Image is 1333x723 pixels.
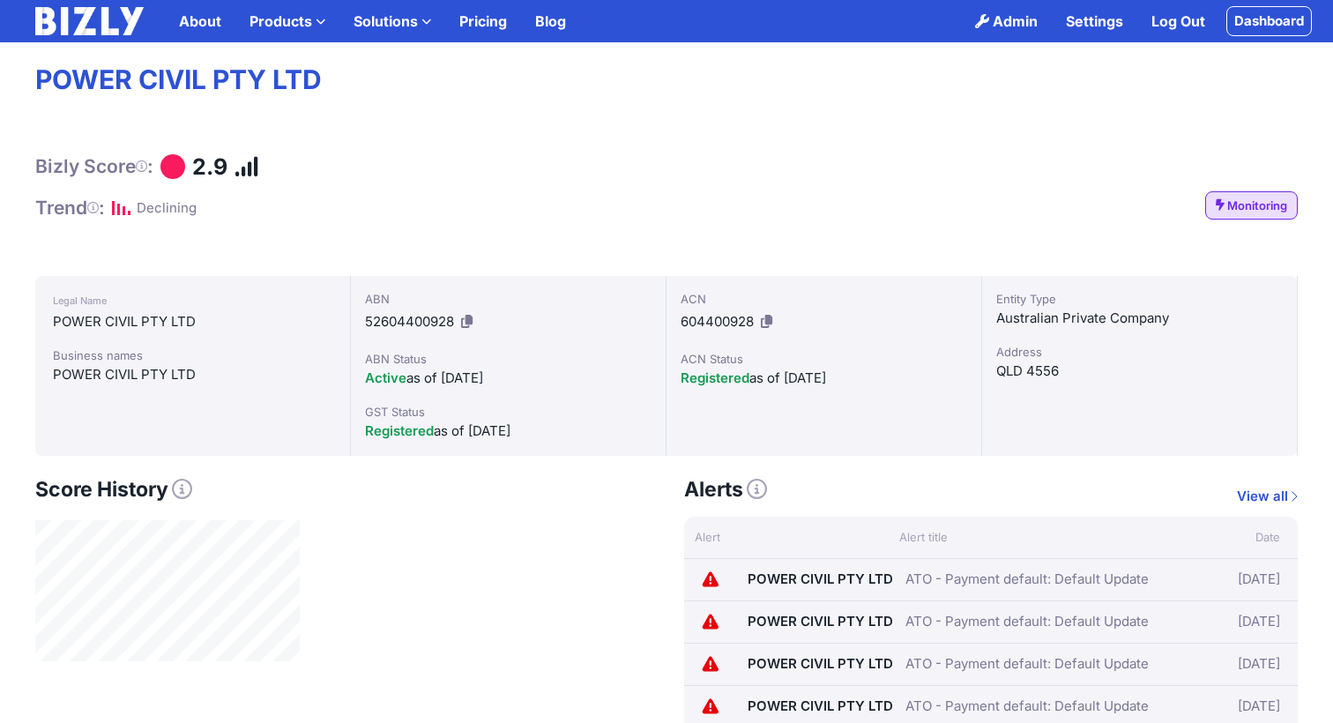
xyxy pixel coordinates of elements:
[365,422,434,439] span: Registered
[1226,6,1312,36] a: Dashboard
[235,4,339,39] label: Products
[748,697,893,714] a: POWER CIVIL PTY LTD
[681,369,749,386] span: Registered
[365,421,652,442] div: as of [DATE]
[1184,608,1280,636] div: [DATE]
[365,368,652,389] div: as of [DATE]
[53,364,332,385] div: POWER CIVIL PTY LTD
[996,343,1283,361] div: Address
[53,290,332,311] div: Legal Name
[996,290,1283,308] div: Entity Type
[996,361,1283,382] div: QLD 4556
[445,4,521,39] a: Pricing
[365,290,652,308] div: ABN
[365,313,454,330] span: 52604400928
[905,569,1149,590] a: ATO - Payment default: Default Update
[365,350,652,368] div: ABN Status
[748,613,893,630] a: POWER CIVIL PTY LTD
[889,528,1195,546] div: Alert title
[1227,197,1287,214] span: Monitoring
[905,696,1149,717] a: ATO - Payment default: Default Update
[192,153,227,181] h1: 2.9
[681,368,967,389] div: as of [DATE]
[1137,4,1219,39] a: Log Out
[365,369,406,386] span: Active
[35,63,1298,97] h1: POWER CIVIL PTY LTD
[1184,651,1280,678] div: [DATE]
[35,197,105,219] span: Trend :
[1195,528,1298,546] div: Date
[35,7,144,35] img: bizly_logo_white.svg
[681,313,754,330] span: 604400928
[365,403,652,421] div: GST Status
[1205,191,1298,220] a: Monitoring
[1237,486,1298,507] a: View all
[1052,4,1137,39] a: Settings
[137,198,197,219] div: Declining
[996,308,1283,329] div: Australian Private Company
[53,347,332,364] div: Business names
[748,570,893,587] a: POWER CIVIL PTY LTD
[905,653,1149,675] a: ATO - Payment default: Default Update
[1184,693,1280,720] div: [DATE]
[35,155,153,178] h1: Bizly Score :
[521,4,580,39] a: Blog
[684,477,767,503] h3: Alerts
[165,4,235,39] a: About
[1184,566,1280,593] div: [DATE]
[748,655,893,672] a: POWER CIVIL PTY LTD
[681,290,967,308] div: ACN
[53,311,332,332] div: POWER CIVIL PTY LTD
[35,477,649,503] h2: Score History
[339,4,445,39] label: Solutions
[684,528,889,546] div: Alert
[681,350,967,368] div: ACN Status
[905,611,1149,632] a: ATO - Payment default: Default Update
[961,4,1052,39] a: Admin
